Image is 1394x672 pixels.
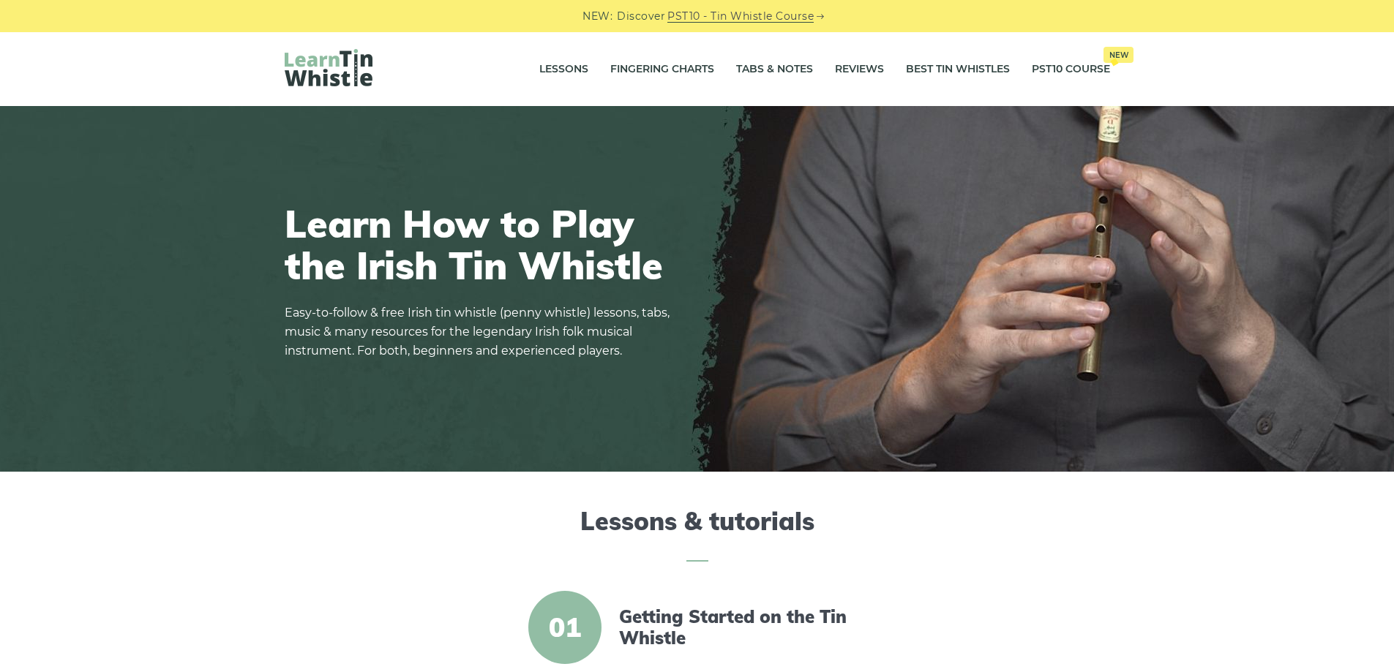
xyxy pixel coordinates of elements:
a: Tabs & Notes [736,51,813,88]
h2: Lessons & tutorials [285,507,1110,562]
a: Fingering Charts [610,51,714,88]
img: LearnTinWhistle.com [285,49,372,86]
a: Lessons [539,51,588,88]
a: Best Tin Whistles [906,51,1010,88]
a: PST10 CourseNew [1032,51,1110,88]
a: Reviews [835,51,884,88]
span: 01 [528,591,602,664]
a: Getting Started on the Tin Whistle [619,606,871,649]
h1: Learn How to Play the Irish Tin Whistle [285,203,680,286]
p: Easy-to-follow & free Irish tin whistle (penny whistle) lessons, tabs, music & many resources for... [285,303,680,360]
span: New [1103,47,1133,63]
